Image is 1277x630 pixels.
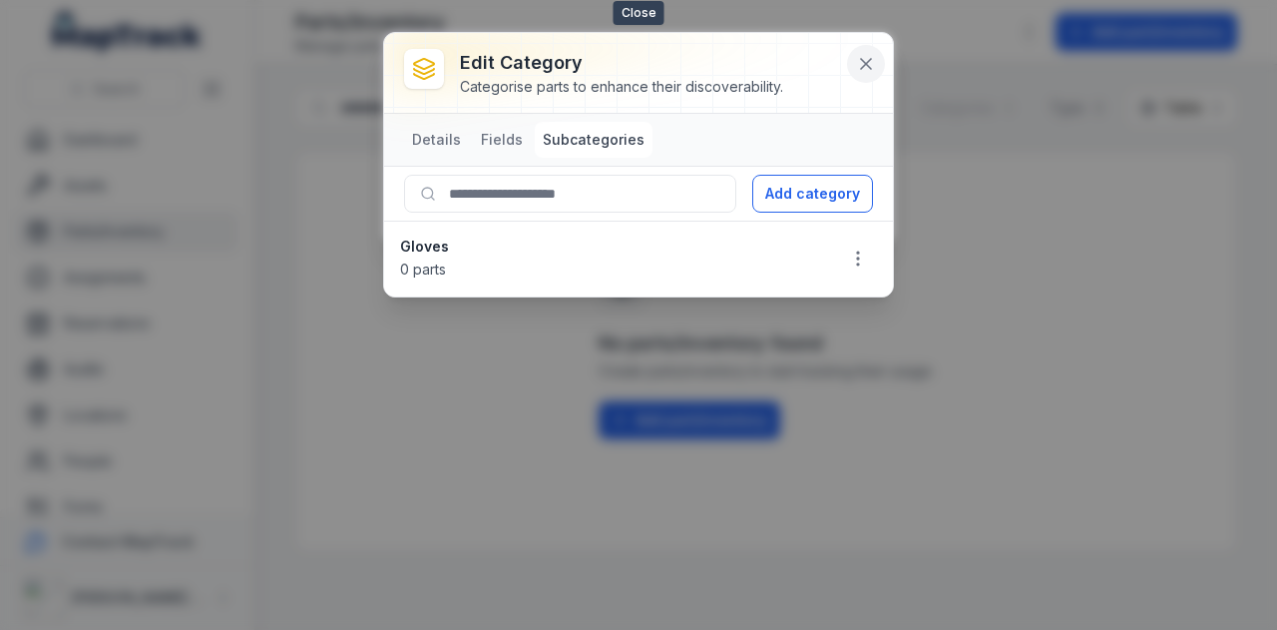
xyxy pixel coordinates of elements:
button: Details [404,122,469,158]
button: Subcategories [535,122,652,158]
button: Fields [473,122,531,158]
span: 0 parts [400,261,446,278]
button: Add category [752,175,873,213]
span: Close [614,1,664,25]
div: Categorise parts to enhance their discoverability. [460,77,783,97]
strong: Gloves [400,237,819,257]
h3: Edit category [460,49,783,77]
